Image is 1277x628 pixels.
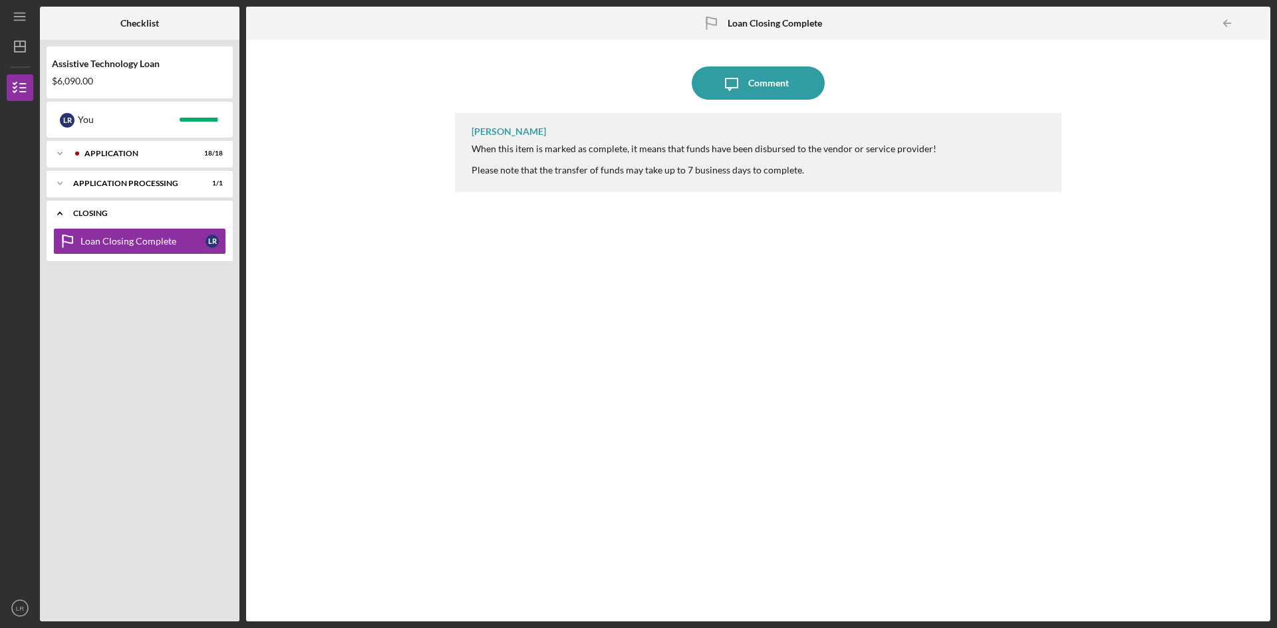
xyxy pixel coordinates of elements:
[60,113,74,128] div: L R
[7,595,33,621] button: LR
[748,66,789,100] div: Comment
[52,58,227,69] div: Assistive Technology Loan
[728,18,822,29] b: Loan Closing Complete
[16,605,24,612] text: LR
[206,235,219,248] div: L R
[692,66,825,100] button: Comment
[80,236,206,247] div: Loan Closing Complete
[472,144,936,175] div: When this item is marked as complete, it means that funds have been disbursed to the vendor or se...
[120,18,159,29] b: Checklist
[73,179,190,187] div: Application Processing
[78,108,180,131] div: You
[53,228,226,255] a: Loan Closing CompleteLR
[73,209,216,217] div: Closing
[52,76,227,86] div: $6,090.00
[472,126,546,137] div: [PERSON_NAME]
[84,150,190,157] div: Application
[199,179,223,187] div: 1 / 1
[199,150,223,157] div: 18 / 18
